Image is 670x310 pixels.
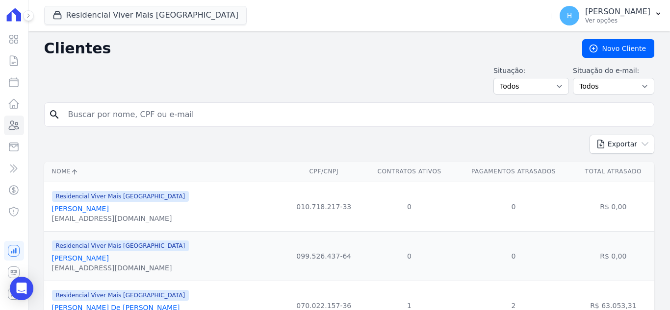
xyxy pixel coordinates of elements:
span: H [567,12,572,19]
span: Residencial Viver Mais [GEOGRAPHIC_DATA] [52,240,189,251]
i: search [49,109,60,120]
span: Residencial Viver Mais [GEOGRAPHIC_DATA] [52,290,189,301]
a: Novo Cliente [582,39,654,58]
td: R$ 0,00 [572,182,654,231]
td: 0 [364,231,455,281]
button: Residencial Viver Mais [GEOGRAPHIC_DATA] [44,6,247,24]
div: Open Intercom Messenger [10,277,33,300]
button: Exportar [590,135,654,154]
button: H [PERSON_NAME] Ver opções [552,2,670,29]
td: 0 [455,182,572,231]
div: [EMAIL_ADDRESS][DOMAIN_NAME] [52,263,189,273]
td: 099.526.437-64 [284,231,364,281]
p: Ver opções [585,17,650,24]
div: [EMAIL_ADDRESS][DOMAIN_NAME] [52,214,189,223]
th: Nome [44,162,284,182]
label: Situação: [493,66,569,76]
h2: Clientes [44,40,567,57]
th: Pagamentos Atrasados [455,162,572,182]
th: Contratos Ativos [364,162,455,182]
td: 0 [455,231,572,281]
th: Total Atrasado [572,162,654,182]
th: CPF/CNPJ [284,162,364,182]
td: R$ 0,00 [572,231,654,281]
label: Situação do e-mail: [573,66,654,76]
p: [PERSON_NAME] [585,7,650,17]
a: [PERSON_NAME] [52,205,109,213]
a: [PERSON_NAME] [52,254,109,262]
span: Residencial Viver Mais [GEOGRAPHIC_DATA] [52,191,189,202]
td: 0 [364,182,455,231]
input: Buscar por nome, CPF ou e-mail [62,105,650,124]
td: 010.718.217-33 [284,182,364,231]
